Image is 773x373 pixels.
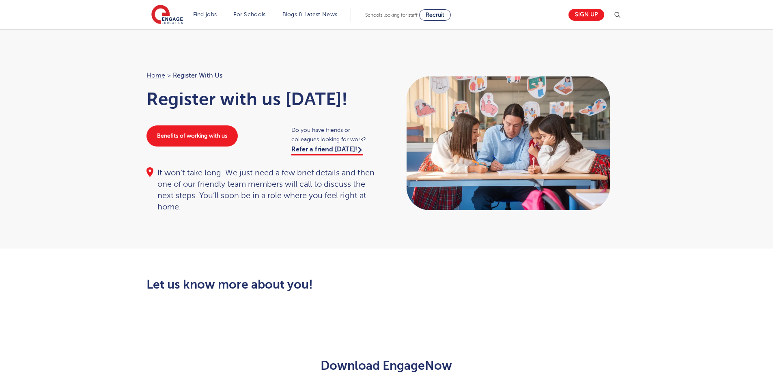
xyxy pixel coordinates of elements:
div: It won’t take long. We just need a few brief details and then one of our friendly team members wi... [146,167,379,213]
a: For Schools [233,11,265,17]
span: Do you have friends or colleagues looking for work? [291,125,379,144]
h1: Register with us [DATE]! [146,89,379,109]
a: Refer a friend [DATE]! [291,146,363,155]
a: Find jobs [193,11,217,17]
a: Recruit [419,9,451,21]
span: > [167,72,171,79]
a: Sign up [568,9,604,21]
a: Home [146,72,165,79]
span: Register with us [173,70,222,81]
a: Blogs & Latest News [282,11,338,17]
span: Recruit [426,12,444,18]
img: Engage Education [151,5,183,25]
h2: Download EngageNow [187,359,586,373]
h2: Let us know more about you! [146,278,463,291]
span: Schools looking for staff [365,12,418,18]
a: Benefits of working with us [146,125,238,147]
nav: breadcrumb [146,70,379,81]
